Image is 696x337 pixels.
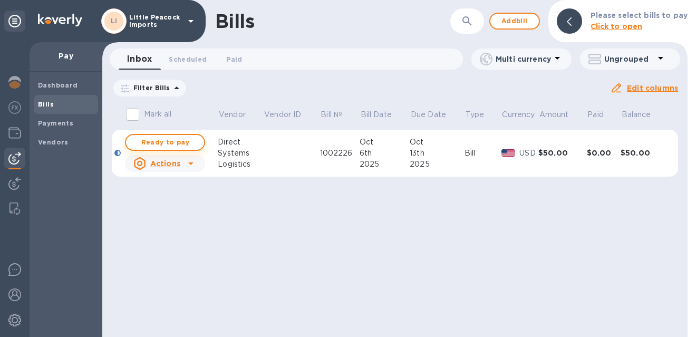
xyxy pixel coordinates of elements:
span: Due Date [411,109,460,120]
span: Vendor ID [264,109,315,120]
p: Little Peacock Imports [129,14,182,28]
div: $0.00 [587,148,621,158]
p: Balance [622,109,651,120]
p: Vendor ID [264,109,301,120]
span: Bill Date [361,109,405,120]
div: Oct [410,137,465,148]
p: Filter Bills [129,83,170,92]
p: Bill № [321,109,342,120]
p: Paid [587,109,604,120]
span: Ready to pay [134,136,196,149]
div: $50.00 [621,148,669,158]
img: USD [501,149,516,157]
p: Vendor [219,109,246,120]
p: Multi currency [496,54,551,64]
p: Pay [38,51,94,61]
b: Please select bills to pay [591,11,688,20]
div: 2025 [360,159,410,170]
span: Inbox [127,52,152,66]
button: Addbill [489,13,540,30]
b: Bills [38,100,54,108]
p: Ungrouped [604,54,654,64]
b: LI [111,17,118,25]
span: Paid [587,109,617,120]
u: Edit columns [627,84,678,92]
div: 1002226 [320,148,360,159]
div: 2025 [410,159,465,170]
p: Type [466,109,485,120]
p: Amount [539,109,569,120]
p: Mark all [144,109,171,120]
b: Vendors [38,138,69,146]
img: Logo [38,14,82,26]
span: Vendor [219,109,259,120]
span: Scheduled [169,54,207,65]
u: Actions [150,159,180,168]
b: Payments [38,119,73,127]
b: Click to open [591,22,643,31]
div: Logistics [218,159,263,170]
span: Add bill [499,15,530,27]
span: Bill № [321,109,356,120]
span: Paid [226,54,242,65]
div: Unpin categories [4,11,25,32]
button: Ready to pay [125,134,205,151]
p: Due Date [411,109,446,120]
span: Amount [539,109,583,120]
div: Systems [218,148,263,159]
p: Bill Date [361,109,392,120]
b: Dashboard [38,81,78,89]
img: Foreign exchange [8,101,21,114]
img: Wallets [8,127,21,139]
div: 13th [410,148,465,159]
div: Oct [360,137,410,148]
h1: Bills [215,10,254,32]
p: USD [519,148,538,159]
p: Currency [502,109,535,120]
span: Type [466,109,498,120]
div: $50.00 [538,148,587,158]
div: Bill [465,148,501,159]
span: Balance [622,109,665,120]
div: Direct [218,137,263,148]
div: 6th [360,148,410,159]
